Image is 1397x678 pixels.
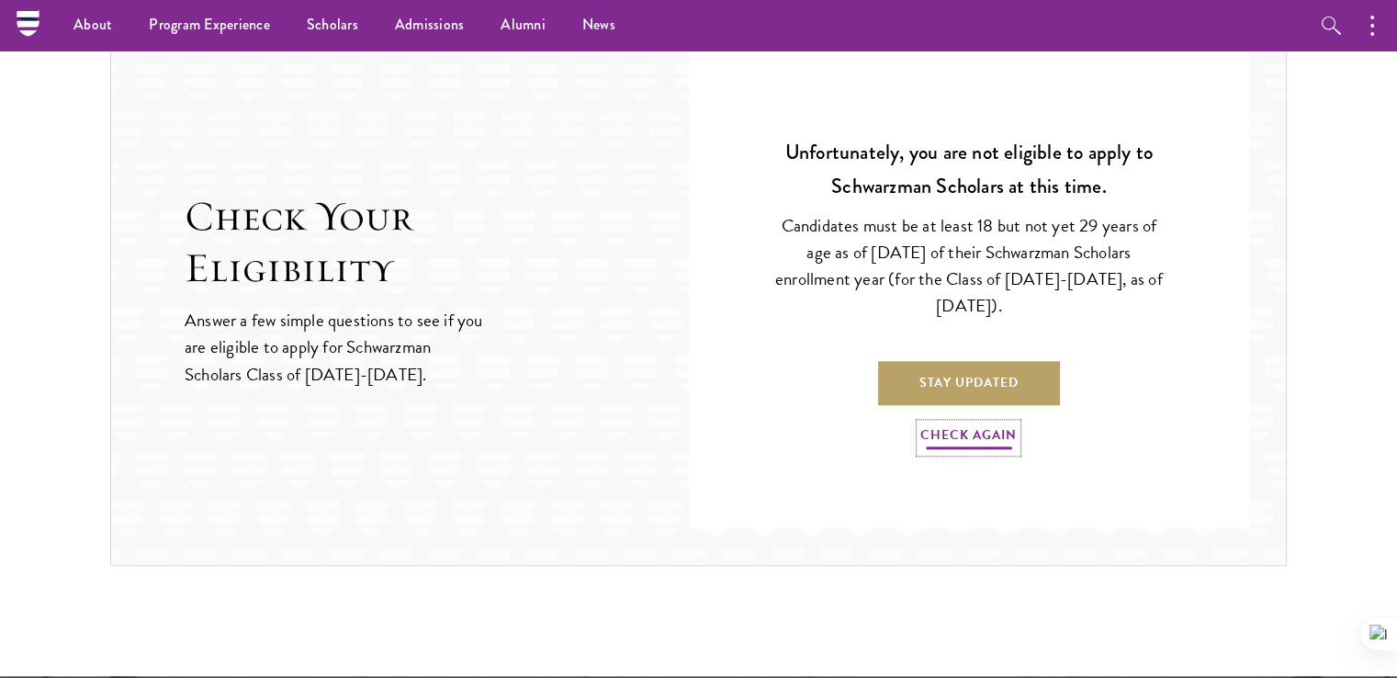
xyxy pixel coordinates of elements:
[920,424,1017,452] a: Check Again
[185,191,689,294] h2: Check Your Eligibility
[185,307,485,387] p: Answer a few simple questions to see if you are eligible to apply for Schwarzman Scholars Class o...
[878,360,1060,404] a: Stay Updated
[785,137,1153,201] strong: Unfortunately, you are not eligible to apply to Schwarzman Scholars at this time.
[772,212,1166,319] p: Candidates must be at least 18 but not yet 29 years of age as of [DATE] of their Schwarzman Schol...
